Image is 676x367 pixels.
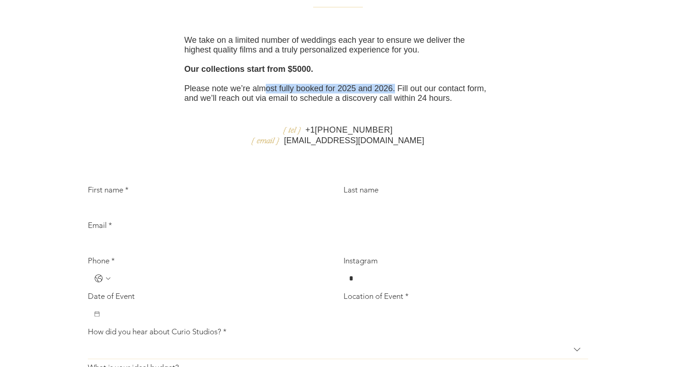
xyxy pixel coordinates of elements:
[93,310,101,318] button: Date of Event
[88,340,588,359] button: How did you hear about Curio Studios?
[112,269,327,288] input: Phone. Phone
[184,84,486,103] span: Please note we’re almost fully booked for 2025 and 2026. Fill out our contact form, and we’ll rea...
[93,273,112,284] button: Phone. Phone. Select a country code
[315,125,393,134] span: [PHONE_NUMBER]
[88,234,583,252] input: Email
[344,198,583,217] input: Last name
[344,269,583,288] input: Instagram
[88,340,588,359] div: required
[184,64,313,74] span: Our collections start from $5000.
[344,256,378,266] label: Instagram
[88,221,112,230] label: Email
[344,305,583,323] input: Location of Event
[252,135,279,145] span: { email }
[344,185,378,195] label: Last name
[88,185,129,195] label: First name
[305,125,393,134] a: +1[PHONE_NUMBER]
[284,136,424,145] a: [EMAIL_ADDRESS][DOMAIN_NAME]
[88,327,227,337] div: How did you hear about Curio Studios?
[184,35,465,54] span: We take on a limited number of weddings each year to ensure we deliver the highest quality films ...
[344,291,409,301] label: Location of Event
[283,124,301,134] span: { tel }
[88,198,327,217] input: First name
[88,256,115,266] label: Phone
[88,291,135,301] label: Date of Event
